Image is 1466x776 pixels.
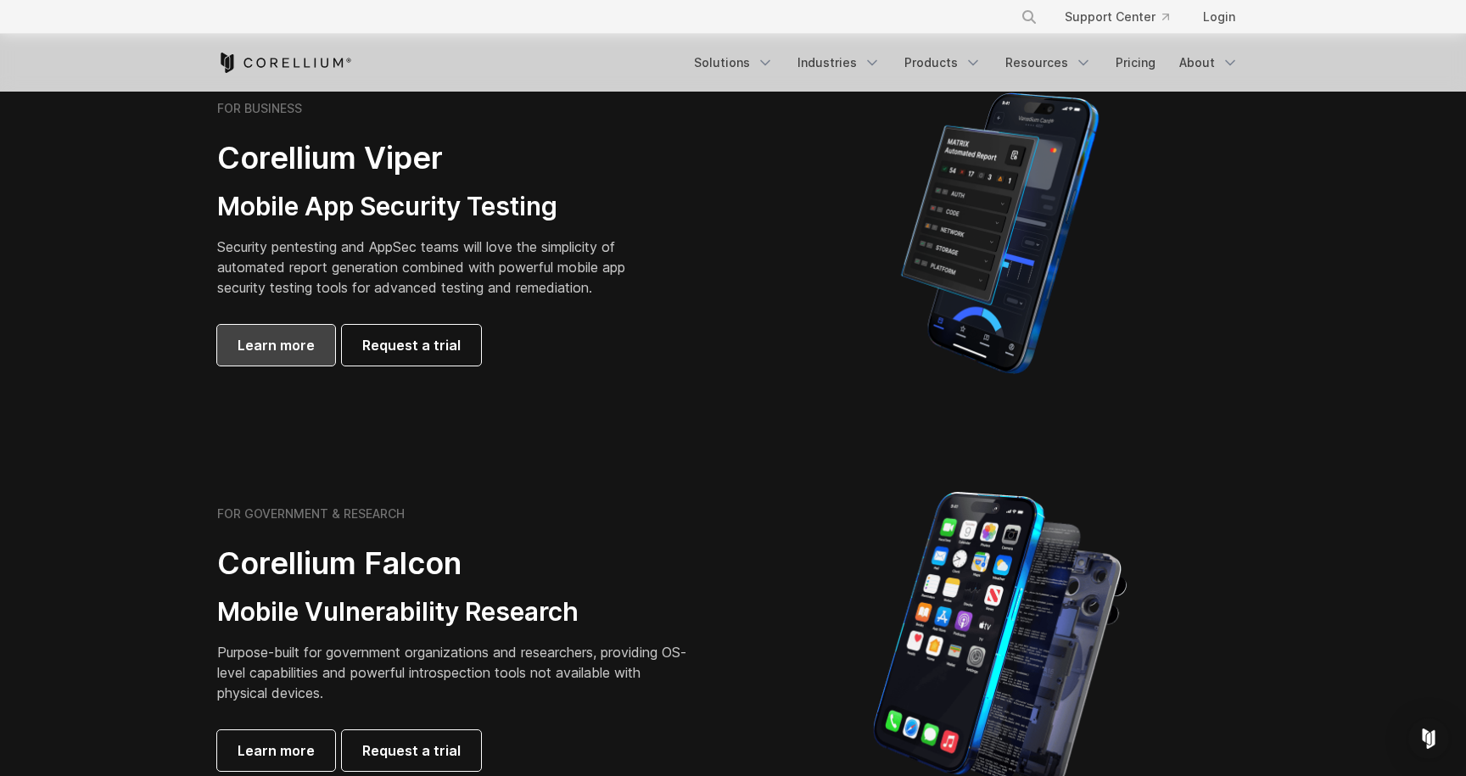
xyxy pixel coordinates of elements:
[217,53,352,73] a: Corellium Home
[342,325,481,366] a: Request a trial
[217,139,652,177] h2: Corellium Viper
[217,325,335,366] a: Learn more
[217,191,652,223] h3: Mobile App Security Testing
[217,506,405,522] h6: FOR GOVERNMENT & RESEARCH
[217,544,692,583] h2: Corellium Falcon
[238,740,315,761] span: Learn more
[1189,2,1249,32] a: Login
[1051,2,1183,32] a: Support Center
[1169,47,1249,78] a: About
[217,642,692,703] p: Purpose-built for government organizations and researchers, providing OS-level capabilities and p...
[1000,2,1249,32] div: Navigation Menu
[787,47,891,78] a: Industries
[872,85,1127,382] img: Corellium MATRIX automated report on iPhone showing app vulnerability test results across securit...
[217,730,335,771] a: Learn more
[342,730,481,771] a: Request a trial
[1105,47,1166,78] a: Pricing
[217,101,302,116] h6: FOR BUSINESS
[362,335,461,355] span: Request a trial
[238,335,315,355] span: Learn more
[894,47,992,78] a: Products
[362,740,461,761] span: Request a trial
[217,596,692,628] h3: Mobile Vulnerability Research
[684,47,1249,78] div: Navigation Menu
[1014,2,1044,32] button: Search
[684,47,784,78] a: Solutions
[995,47,1102,78] a: Resources
[1408,718,1449,759] div: Open Intercom Messenger
[217,237,652,298] p: Security pentesting and AppSec teams will love the simplicity of automated report generation comb...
